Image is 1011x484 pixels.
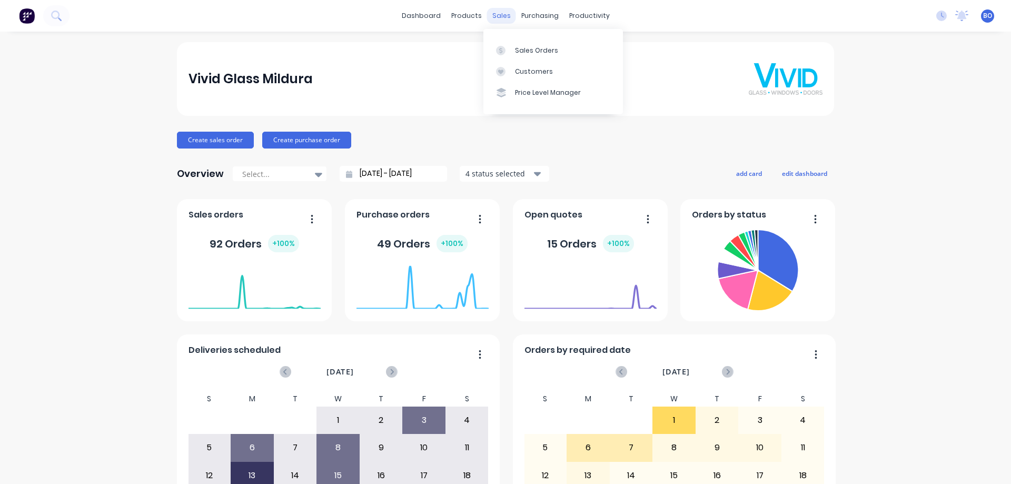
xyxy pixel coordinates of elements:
div: 8 [317,434,359,461]
span: [DATE] [662,366,690,378]
div: F [738,391,781,407]
span: BO [983,11,992,21]
div: 9 [360,434,402,461]
div: 6 [231,434,273,461]
div: 4 [446,407,488,433]
div: M [231,391,274,407]
div: 4 [782,407,824,433]
div: Customers [515,67,553,76]
button: Create purchase order [262,132,351,149]
a: Customers [483,61,623,82]
img: Factory [19,8,35,24]
div: T [696,391,739,407]
span: Deliveries scheduled [189,344,281,357]
div: purchasing [516,8,564,24]
div: W [652,391,696,407]
div: 49 Orders [377,235,468,252]
div: S [188,391,231,407]
div: + 100 % [268,235,299,252]
img: Vivid Glass Mildura [749,63,822,95]
div: 7 [274,434,316,461]
div: 2 [360,407,402,433]
div: Overview [177,163,224,184]
div: T [360,391,403,407]
button: edit dashboard [775,166,834,180]
a: Sales Orders [483,39,623,61]
span: Purchase orders [356,209,430,221]
div: 3 [403,407,445,433]
div: T [274,391,317,407]
div: F [402,391,445,407]
div: + 100 % [437,235,468,252]
div: S [524,391,567,407]
div: T [610,391,653,407]
a: dashboard [397,8,446,24]
button: Create sales order [177,132,254,149]
div: productivity [564,8,615,24]
div: sales [487,8,516,24]
a: Price Level Manager [483,82,623,103]
div: Sales Orders [515,46,558,55]
div: 3 [739,407,781,433]
div: 4 status selected [465,168,532,179]
div: 11 [446,434,488,461]
span: Sales orders [189,209,243,221]
span: [DATE] [326,366,354,378]
div: S [781,391,825,407]
div: 15 Orders [547,235,634,252]
div: S [445,391,489,407]
div: 92 Orders [210,235,299,252]
div: 1 [317,407,359,433]
div: + 100 % [603,235,634,252]
div: 2 [696,407,738,433]
div: Vivid Glass Mildura [189,68,313,90]
div: 8 [653,434,695,461]
div: 5 [189,434,231,461]
span: Orders by status [692,209,766,221]
div: 11 [782,434,824,461]
div: 5 [524,434,567,461]
div: 7 [610,434,652,461]
button: 4 status selected [460,166,549,182]
div: 1 [653,407,695,433]
span: Open quotes [524,209,582,221]
div: 10 [739,434,781,461]
div: W [316,391,360,407]
div: products [446,8,487,24]
div: 9 [696,434,738,461]
span: Orders by required date [524,344,631,357]
div: Price Level Manager [515,88,581,97]
div: M [567,391,610,407]
div: 10 [403,434,445,461]
button: add card [729,166,769,180]
div: 6 [567,434,609,461]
